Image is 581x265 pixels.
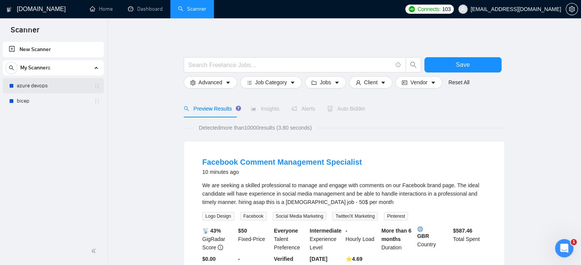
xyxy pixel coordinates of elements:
button: settingAdvancedcaret-down [184,76,237,88]
span: Alerts [291,106,315,112]
a: Reset All [448,78,469,87]
span: notification [291,106,297,111]
span: Insights [251,106,279,112]
button: setting [566,3,578,15]
span: My Scanners [20,60,50,75]
span: Twitter/X Marketing [332,212,378,220]
span: Client [364,78,378,87]
a: bicep [17,93,89,109]
span: area-chart [251,106,256,111]
span: info-circle [218,245,223,250]
span: robot [327,106,333,111]
b: - [346,228,348,234]
a: azure devops [17,78,89,93]
span: caret-down [290,79,295,85]
span: folder [311,79,317,85]
iframe: Intercom live chat [555,239,573,257]
b: $ 587.46 [453,228,473,234]
span: 103 [442,5,450,13]
b: Verified [274,256,293,262]
b: ⭐️ 4.69 [346,256,363,262]
span: Facebook [240,212,267,220]
span: info-circle [396,63,401,67]
div: Fixed-Price [236,226,272,252]
b: More than 6 months [381,228,411,242]
li: My Scanners [3,60,104,109]
button: userClientcaret-down [349,76,393,88]
b: - [238,256,240,262]
button: search [5,62,18,74]
a: Facebook Comment Management Specialist [202,158,362,166]
img: 🌐 [418,226,423,232]
button: barsJob Categorycaret-down [240,76,302,88]
span: holder [94,98,100,104]
input: Search Freelance Jobs... [188,60,392,70]
div: Duration [380,226,416,252]
span: setting [566,6,578,12]
span: Job Category [255,78,287,87]
a: searchScanner [178,6,206,12]
li: New Scanner [3,42,104,57]
div: 10 minutes ago [202,167,362,177]
b: $ 50 [238,228,247,234]
span: Detected more than 10000 results (3.80 seconds) [193,124,317,132]
span: Connects: [418,5,440,13]
span: idcard [402,79,407,85]
span: holder [94,83,100,89]
span: Jobs [320,78,331,87]
div: Hourly Load [344,226,380,252]
b: Everyone [274,228,298,234]
div: GigRadar Score [201,226,237,252]
img: logo [6,3,12,16]
span: Social Media Marketing [273,212,327,220]
a: New Scanner [9,42,98,57]
span: setting [190,79,196,85]
b: 📡 43% [202,228,221,234]
span: caret-down [430,79,436,85]
b: [DATE] [310,256,327,262]
span: caret-down [225,79,231,85]
img: upwork-logo.png [409,6,415,12]
span: caret-down [380,79,386,85]
span: Pinterest [384,212,408,220]
b: $0.00 [202,256,216,262]
div: Country [416,226,452,252]
span: Scanner [5,24,45,40]
span: 1 [571,239,577,245]
span: search [184,106,189,111]
span: Vendor [410,78,427,87]
b: GBR [417,226,450,239]
span: search [406,61,421,68]
a: homeHome [90,6,113,12]
button: search [406,57,421,72]
button: Save [424,57,502,72]
button: idcardVendorcaret-down [395,76,442,88]
span: Auto Bidder [327,106,365,112]
span: Advanced [199,78,222,87]
span: Logo Design [202,212,234,220]
div: We are seeking a skilled professional to manage and engage with comments on our Facebook brand pa... [202,181,486,206]
a: setting [566,6,578,12]
span: caret-down [334,79,340,85]
div: Talent Preference [272,226,308,252]
span: search [6,65,17,71]
span: user [460,6,466,12]
span: Save [456,60,469,69]
b: Intermediate [310,228,341,234]
a: dashboardDashboard [128,6,163,12]
span: double-left [91,247,99,255]
button: folderJobscaret-down [305,76,346,88]
div: Total Spent [452,226,487,252]
span: bars [247,79,252,85]
div: Experience Level [308,226,344,252]
span: Preview Results [184,106,239,112]
div: Tooltip anchor [235,105,242,112]
span: user [356,79,361,85]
